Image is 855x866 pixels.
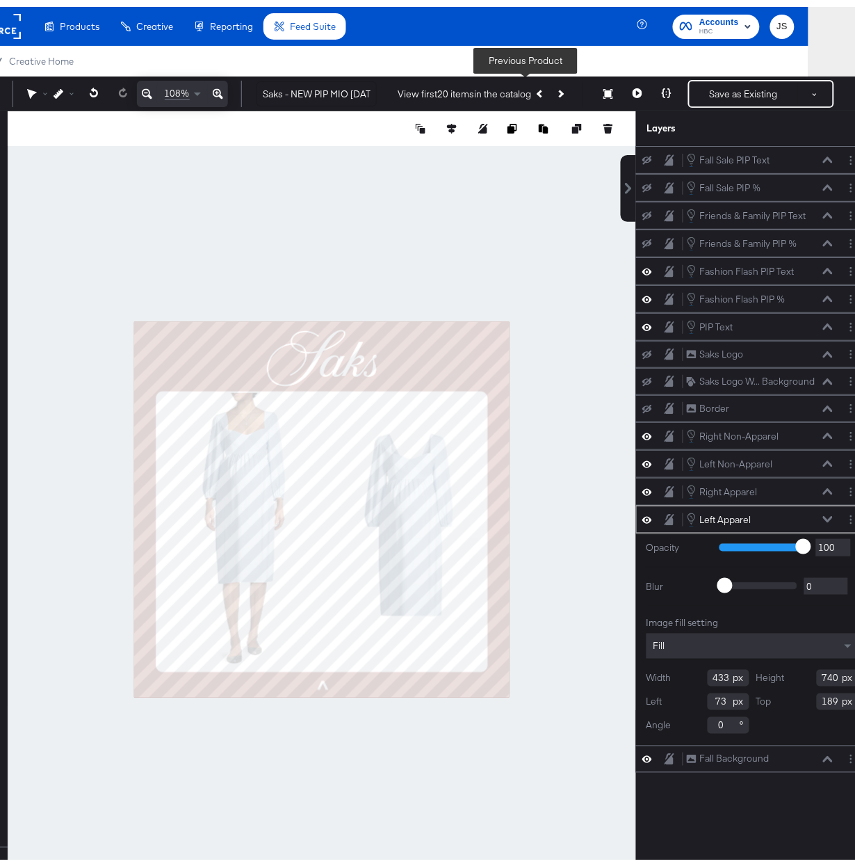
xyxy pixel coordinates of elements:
button: Fashion Flash PIP % [686,284,786,300]
button: Fall Sale PIP Text [686,145,771,161]
div: Fashion Flash PIP % [700,286,785,299]
button: Paste image [539,115,553,129]
button: PIP Text [686,312,734,328]
button: AccountsHBC [673,8,760,32]
span: HBC [699,19,739,31]
button: Right Non-Apparel [686,422,780,437]
div: Friends & Family PIP Text [700,202,806,216]
button: Saks Logo [686,340,744,355]
svg: Copy image [507,117,517,127]
span: JS [776,12,789,28]
span: Accounts [699,8,739,23]
label: Blur [646,573,709,586]
span: Reporting [210,14,253,25]
div: PIP Text [700,314,733,327]
button: Left Apparel [686,505,752,520]
button: Fall Background [686,745,770,760]
div: Right Apparel [700,479,758,492]
span: Feed Suite [290,14,336,25]
button: Next Product [551,74,570,99]
div: Left Non-Apparel [700,451,773,464]
span: 108% [165,80,190,93]
button: Fashion Flash PIP Text [686,257,795,272]
div: Fall Background [700,746,769,759]
div: Saks Logo [700,341,744,354]
button: Friends & Family PIP % [686,229,798,244]
button: Right Apparel [686,477,758,492]
button: JS [770,8,795,32]
span: Creative [136,14,173,25]
button: Copy image [507,115,521,129]
svg: Paste image [539,117,548,127]
span: Fill [653,632,665,645]
div: Right Non-Apparel [700,423,779,436]
button: Border [686,394,731,409]
button: Fall Sale PIP % [686,173,762,189]
a: Creative Home [9,49,74,60]
label: Angle [646,712,671,725]
button: Friends & Family PIP Text [686,201,807,216]
label: Opacity [646,534,709,547]
label: Top [756,689,772,702]
div: Layers [647,115,789,128]
div: Saks Logo W... Background [700,368,815,381]
button: Save as Existing [690,74,798,99]
div: Fall Sale PIP Text [700,147,770,160]
div: Friends & Family PIP % [700,230,797,243]
div: Left Apparel [700,506,751,520]
label: Width [646,665,671,678]
div: Fall Sale PIP % [700,175,761,188]
button: Previous Product [531,74,551,99]
label: Height [756,665,785,678]
div: View first 20 items in the catalog [398,81,531,94]
button: Saks Logo W... Background [686,367,816,382]
div: Border [700,395,730,408]
span: Products [60,14,99,25]
div: Fashion Flash PIP Text [700,258,795,271]
button: Left Non-Apparel [686,449,774,465]
label: Left [646,689,662,702]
